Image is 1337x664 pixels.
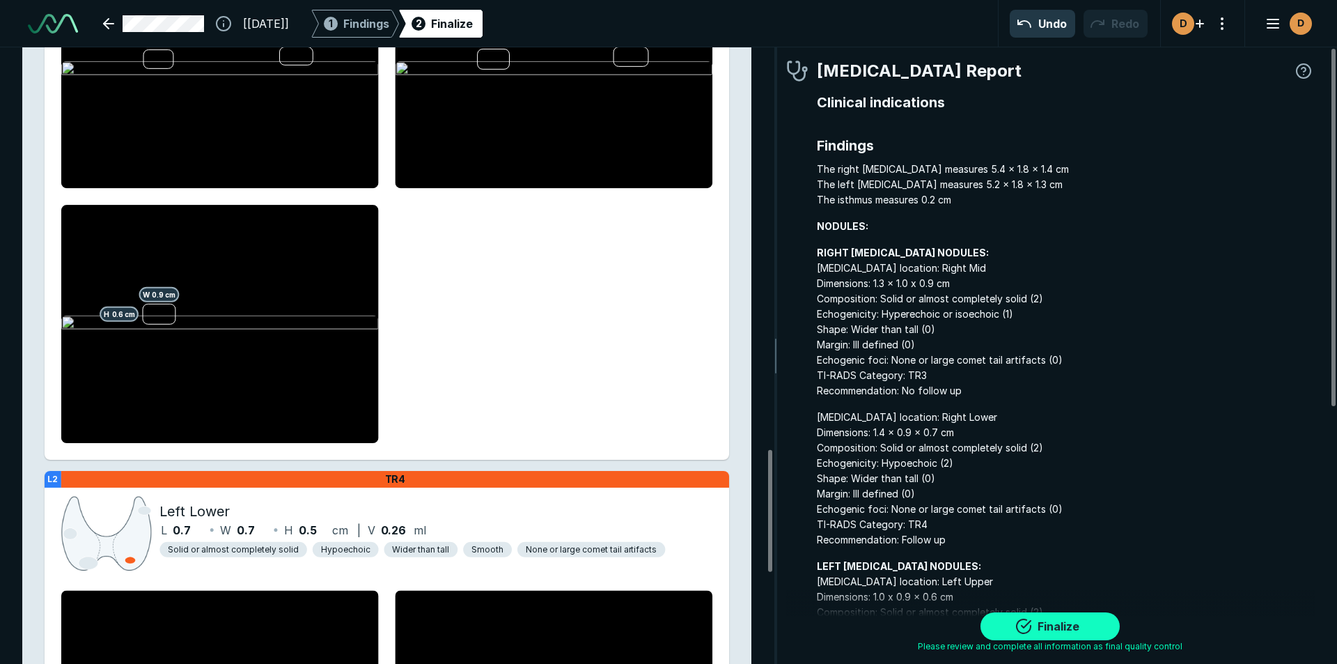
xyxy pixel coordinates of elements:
span: TR4 [385,473,406,486]
span: D [1180,16,1187,31]
span: D [1297,16,1304,31]
span: None or large comet tail artifacts [526,543,657,556]
span: W 0.9 cm [139,287,180,302]
strong: NODULES: [817,220,868,232]
button: avatar-name [1256,10,1315,38]
span: Findings [817,135,1315,156]
span: H 0.6 cm [100,307,139,322]
span: 0.5 [299,522,317,539]
div: avatar-name [1172,13,1194,35]
span: 0.26 [381,522,407,539]
div: Finalize [431,15,473,32]
div: avatar-name [1290,13,1312,35]
span: Left Lower [159,501,230,522]
span: Solid or almost completely solid [168,543,298,556]
button: Finalize [980,612,1120,640]
button: Undo [1010,10,1075,38]
span: 0.7 [173,522,191,539]
span: [[DATE]] [243,15,289,32]
span: [MEDICAL_DATA] location: Right Lower Dimensions: 1.4 x 0.9 x 0.7 cm Composition: Solid or almost ... [817,410,1315,548]
strong: L2 [47,474,58,484]
span: 0.7 [237,522,255,539]
strong: LEFT [MEDICAL_DATA] NODULES: [817,560,981,572]
span: ml [414,522,426,539]
img: QAAAABJRU5ErkJggg== [61,493,152,574]
button: Redo [1084,10,1148,38]
span: [MEDICAL_DATA] Report [817,59,1022,84]
span: Clinical indications [817,92,1315,113]
span: Findings [343,15,389,32]
span: Please review and complete all information as final quality control [918,640,1182,653]
span: Hypoechoic [321,543,370,556]
span: 2 [416,16,422,31]
span: W [220,522,231,539]
div: 1Findings [311,10,399,38]
span: L [161,522,167,539]
span: H [284,522,293,539]
div: 2Finalize [399,10,483,38]
span: [MEDICAL_DATA] location: Right Mid Dimensions: 1.3 x 1.0 x 0.9 cm Composition: Solid or almost co... [817,245,1315,399]
strong: RIGHT [MEDICAL_DATA] NODULES: [817,247,989,258]
span: The right [MEDICAL_DATA] measures 5.4 x 1.8 x 1.4 cm The left [MEDICAL_DATA] measures 5.2 x 1.8 x... [817,162,1315,208]
span: Wider than tall [392,543,449,556]
span: 1 [329,16,333,31]
span: cm [332,522,348,539]
img: See-Mode Logo [28,14,78,33]
span: Smooth [471,543,503,556]
span: V [368,522,375,539]
a: See-Mode Logo [22,8,84,39]
span: | [357,523,361,537]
